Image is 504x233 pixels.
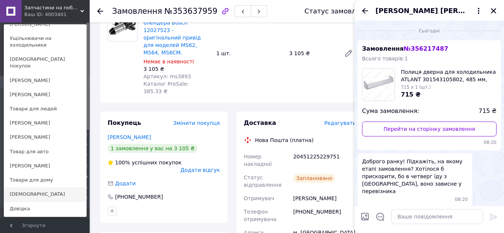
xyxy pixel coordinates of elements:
span: Немає в наявності [143,59,194,64]
div: [PERSON_NAME] [292,192,358,205]
a: Товар для авто [4,145,86,159]
span: Отримувач [244,195,274,201]
span: Сума замовлення: [362,107,419,116]
span: Замовлення [112,7,162,16]
span: №353637959 [164,7,217,16]
span: 08:20 12.08.2025 [362,139,497,146]
span: Полиця дверна для холодильника ATLANT 301543105802, 485 мм, посилена [401,68,497,83]
div: Нова Пошта (платна) [253,136,316,144]
img: 6237461149_w160_h160_politsya-dverna-dlya.jpg [362,69,395,101]
a: Вийти [4,216,86,230]
a: [PERSON_NAME] [4,88,86,102]
a: Перейти на сторінку замовлення [362,122,497,136]
span: Покупець [108,119,141,126]
span: Додати [115,180,136,186]
div: Повернутися назад [97,7,103,15]
a: Товари для людей [4,102,86,116]
a: [DEMOGRAPHIC_DATA] покупок [4,52,86,73]
span: Всього товарів: 1 [362,56,408,62]
a: Редагувати [341,46,356,61]
a: Довідка [4,202,86,216]
button: Назад [361,6,370,15]
span: 100% [115,160,130,166]
span: 715 x 1 (шт.) [401,85,431,90]
a: [PERSON_NAME] [4,159,86,173]
button: [PERSON_NAME] [PERSON_NAME] [375,6,483,16]
span: 08:20 12.08.2025 [455,196,468,203]
span: [PERSON_NAME] [PERSON_NAME] [375,6,468,16]
div: [PHONE_NUMBER] [292,205,358,226]
a: Ущільнювачи на холодильники [4,31,86,52]
span: Запчастини на побутову техніку [24,4,80,11]
a: [PERSON_NAME] [4,130,86,144]
div: 1 замовлення у вас на 3 105 ₴ [108,144,198,153]
button: Відкрити шаблони відповідей [375,212,385,221]
span: Змінити покупця [173,120,220,126]
button: Закрити [489,6,498,15]
div: успішних покупок [108,159,182,166]
span: Замовлення [362,45,448,52]
span: Артикул: ms3893 [143,73,191,79]
div: Заплановано [293,174,336,183]
span: 715 ₴ [479,107,497,116]
div: 12.08.2025 [358,27,501,34]
div: 3 105 ₴ [143,65,210,73]
div: 20451225229751 [292,150,358,171]
img: Моторний блок 1000W блендера Bosch 12027523 - оригінальний привід для моделей MS62, MS64, MS6CM. [108,17,137,36]
span: Номер накладної [244,154,272,167]
div: Ваш ID: 4003401 [24,11,56,18]
span: Додати відгук [180,167,220,173]
span: 715 ₴ [401,91,421,98]
a: [PERSON_NAME] [4,116,86,130]
div: [PHONE_NUMBER] [114,193,164,201]
div: 3 105 ₴ [286,48,338,59]
div: 1 шт. [213,48,286,59]
span: Телефон отримувача [244,209,276,222]
span: Статус відправлення [244,174,282,188]
a: [PERSON_NAME] [4,73,86,88]
span: № 356217487 [403,45,448,52]
a: [PERSON_NAME] [108,134,151,140]
span: Редагувати [324,120,356,126]
span: Доброго ранку! Підкажіть, на якому етапі замовлення? Хотілося б прискорити, бо в четверг їду з [G... [362,158,468,195]
span: Доставка [244,119,276,126]
a: [DEMOGRAPHIC_DATA] [4,187,86,201]
div: Статус замовлення [304,7,373,15]
span: Каталог ProSale: 385.33 ₴ [143,81,189,94]
a: Моторний блок 1000W блендера Bosch 12027523 - оригінальний привід для моделей MS62, MS64, MS6CM. [143,12,206,56]
span: Сьогодні [416,28,443,34]
a: Товари для дому [4,173,86,187]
